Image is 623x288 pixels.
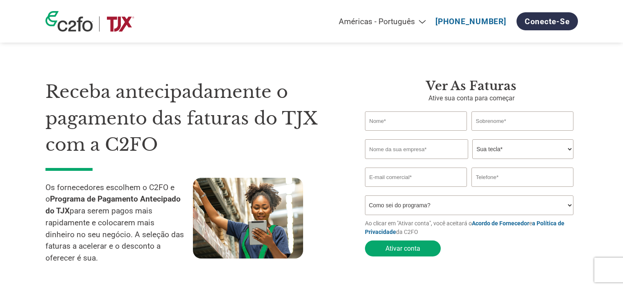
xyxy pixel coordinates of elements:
[471,111,574,131] input: Sobrenome*
[365,168,467,187] input: Formato de e-mail inválido
[435,17,506,26] a: [PHONE_NUMBER]
[396,229,418,235] font: da C2FO
[472,220,529,227] a: Acordo de Fornecedor
[45,81,317,156] font: Receba antecipadamente o pagamento das faturas do TJX com a C2FO
[365,160,474,164] font: Nome da empresa inválido ou nome da empresa muito longo
[45,183,174,204] font: Os fornecedores escolhem o C2FO e o
[365,220,472,227] font: Ao clicar em "Ativar conta", você aceitará o
[472,139,573,159] select: Título/Função
[471,168,574,187] input: Telefone*
[426,79,517,93] font: Ver as faturas
[106,16,135,32] img: TJX
[365,139,468,159] input: Nome da sua empresa*
[517,12,578,30] a: Conecte-se
[45,194,181,215] font: Programa de Pagamento Antecipado do TJX
[365,188,414,192] font: Endereço de e-mail inválido
[193,178,303,259] img: trabalhador da cadeia de suprimentos
[428,94,514,102] font: Ative sua conta para começar
[471,132,558,136] font: Sobrenome inválido ou sobrenome muito longo
[385,245,420,252] font: Ativar conta
[365,132,431,136] font: Nome inválido ou nome muito longo
[471,188,519,192] font: Número de telefone Inavlid
[529,220,532,227] font: e
[45,206,184,263] font: para serem pagos mais rapidamente e colocarem mais dinheiro no seu negócio. A seleção das faturas...
[45,11,93,32] img: logotipo c2fo
[365,240,441,256] button: Ativar conta
[365,111,467,131] input: Nome*
[525,17,570,26] font: Conecte-se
